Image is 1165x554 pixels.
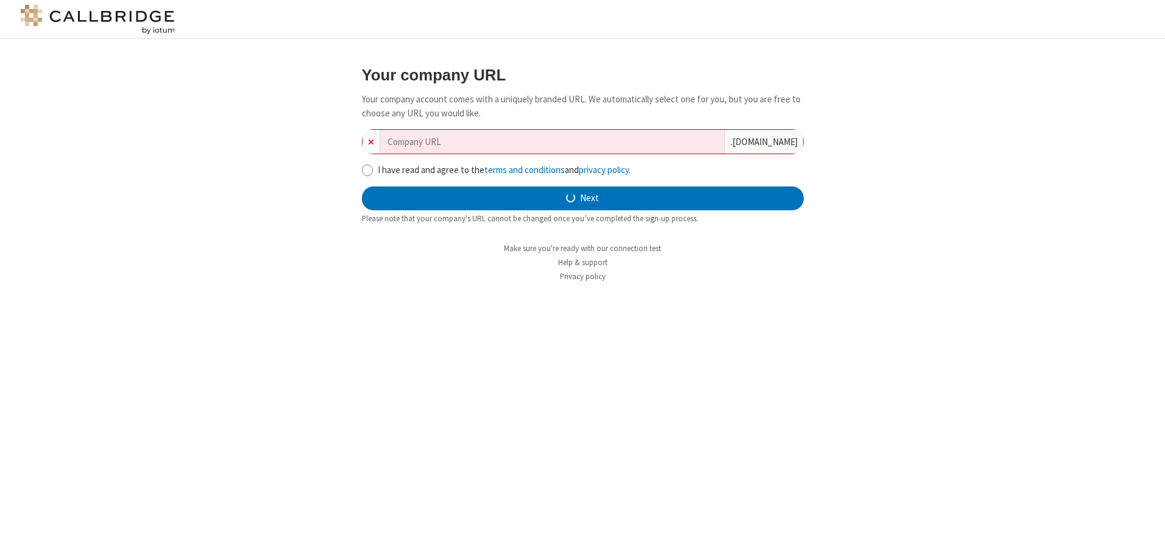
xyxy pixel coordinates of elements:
[724,130,803,154] div: . [DOMAIN_NAME]
[579,164,629,176] a: privacy policy
[362,66,804,83] h3: Your company URL
[558,257,607,268] a: Help & support
[378,163,804,177] label: I have read and agree to the and .
[362,213,804,224] div: Please note that your company's URL cannot be changed once you’ve completed the sign-up process.
[18,5,177,34] img: logo@2x.png
[560,271,606,282] a: Privacy policy
[580,191,599,205] span: Next
[362,93,804,120] p: Your company account comes with a uniquely branded URL. We automatically select one for you, but ...
[380,130,724,154] input: Company URL
[484,164,565,176] a: terms and conditions
[362,186,804,211] button: Next
[504,243,661,254] a: Make sure you're ready with our connection test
